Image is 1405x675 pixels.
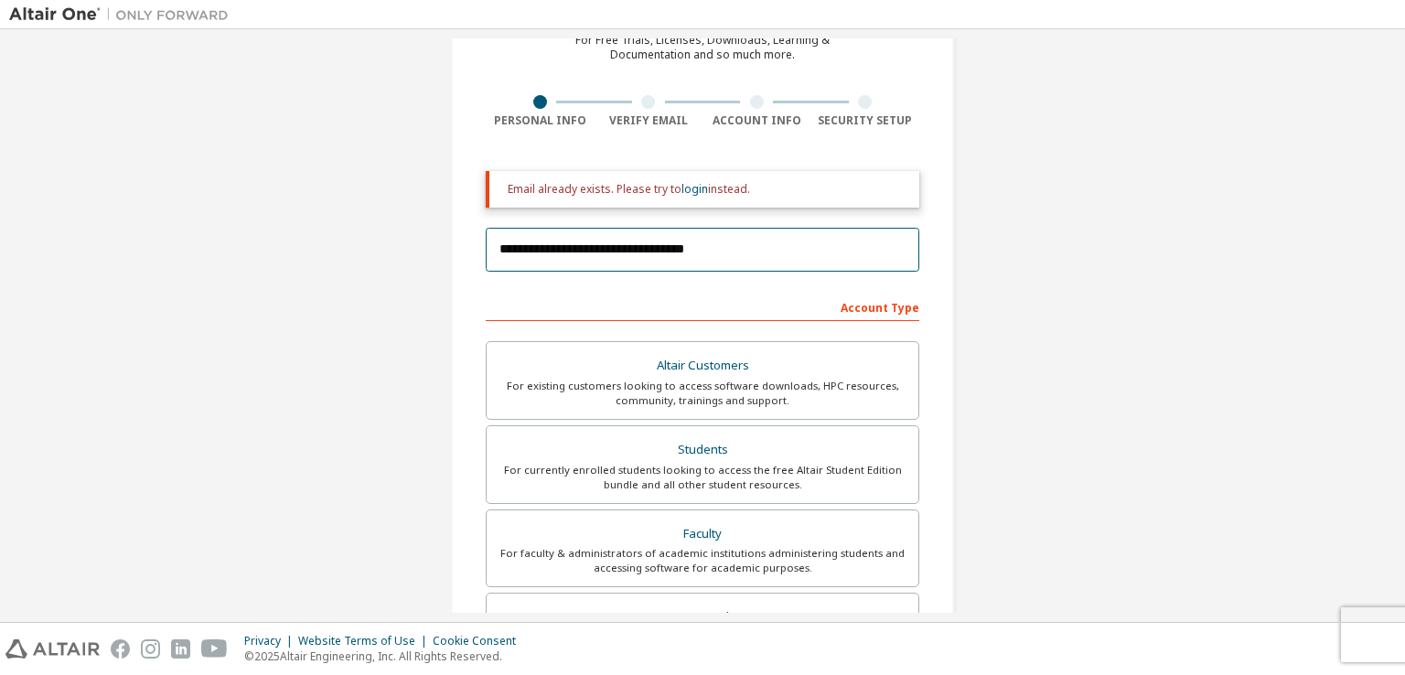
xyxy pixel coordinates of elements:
[508,182,905,197] div: Email already exists. Please try to instead.
[433,634,527,648] div: Cookie Consent
[595,113,703,128] div: Verify Email
[171,639,190,659] img: linkedin.svg
[298,634,433,648] div: Website Terms of Use
[244,648,527,664] p: © 2025 Altair Engineering, Inc. All Rights Reserved.
[498,463,907,492] div: For currently enrolled students looking to access the free Altair Student Edition bundle and all ...
[111,639,130,659] img: facebook.svg
[498,605,907,630] div: Everyone else
[244,634,298,648] div: Privacy
[681,181,708,197] a: login
[811,113,920,128] div: Security Setup
[498,521,907,547] div: Faculty
[141,639,160,659] img: instagram.svg
[201,639,228,659] img: youtube.svg
[486,113,595,128] div: Personal Info
[9,5,238,24] img: Altair One
[498,437,907,463] div: Students
[575,33,830,62] div: For Free Trials, Licenses, Downloads, Learning & Documentation and so much more.
[498,379,907,408] div: For existing customers looking to access software downloads, HPC resources, community, trainings ...
[486,292,919,321] div: Account Type
[498,546,907,575] div: For faculty & administrators of academic institutions administering students and accessing softwa...
[5,639,100,659] img: altair_logo.svg
[498,353,907,379] div: Altair Customers
[702,113,811,128] div: Account Info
